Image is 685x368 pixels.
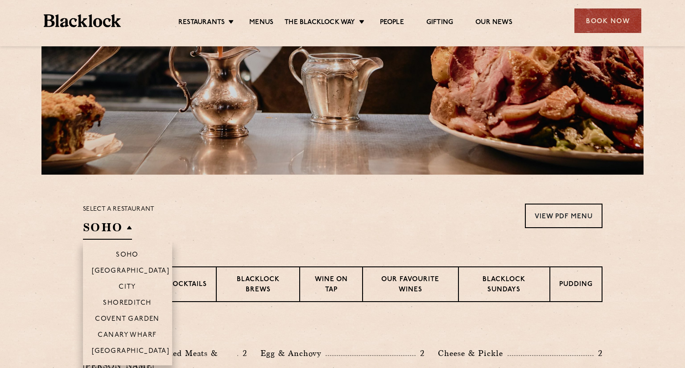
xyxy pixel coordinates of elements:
[83,204,155,215] p: Select a restaurant
[98,331,157,340] p: Canary Wharf
[83,324,602,336] h3: Pre Chop Bites
[285,18,355,28] a: The Blacklock Way
[178,18,225,28] a: Restaurants
[559,280,593,291] p: Pudding
[95,315,160,324] p: Covent Garden
[226,275,291,296] p: Blacklock Brews
[249,18,273,28] a: Menus
[119,283,136,292] p: City
[92,348,170,356] p: [GEOGRAPHIC_DATA]
[260,347,326,360] p: Egg & Anchovy
[167,280,207,291] p: Cocktails
[426,18,453,28] a: Gifting
[309,275,353,296] p: Wine on Tap
[475,18,512,28] a: Our News
[416,348,425,359] p: 2
[238,348,247,359] p: 2
[92,267,170,276] p: [GEOGRAPHIC_DATA]
[574,8,641,33] div: Book Now
[468,275,540,296] p: Blacklock Sundays
[525,204,602,228] a: View PDF Menu
[116,251,139,260] p: Soho
[103,299,152,308] p: Shoreditch
[380,18,404,28] a: People
[594,348,602,359] p: 2
[438,347,508,360] p: Cheese & Pickle
[372,275,449,296] p: Our favourite wines
[44,14,121,27] img: BL_Textured_Logo-footer-cropped.svg
[83,220,132,240] h2: SOHO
